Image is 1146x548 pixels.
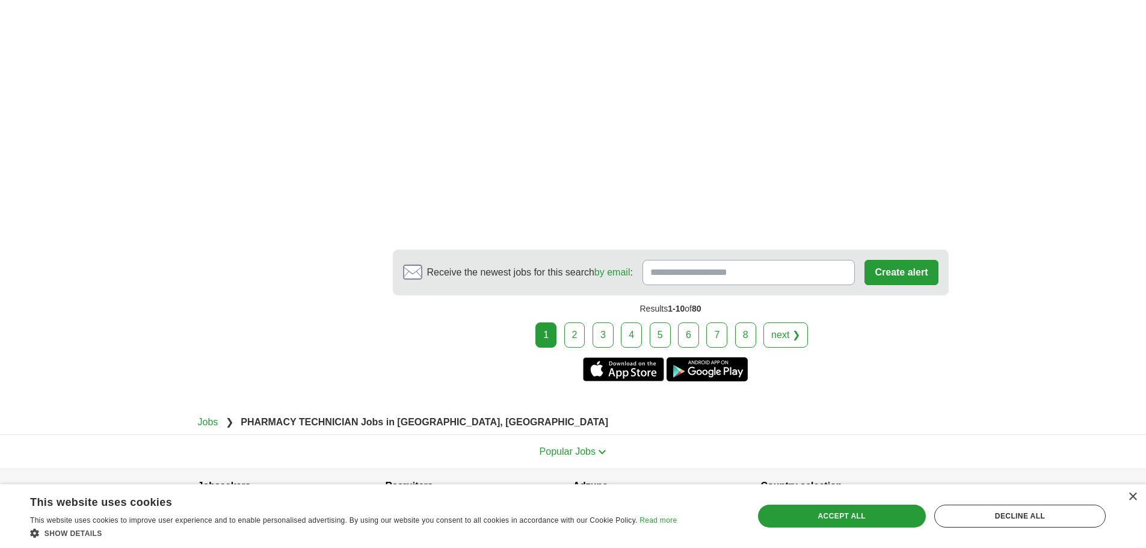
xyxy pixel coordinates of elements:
button: Create alert [864,260,938,285]
strong: PHARMACY TECHNICIAN Jobs in [GEOGRAPHIC_DATA], [GEOGRAPHIC_DATA] [241,417,608,427]
a: 3 [593,322,614,348]
img: toggle icon [598,449,606,455]
div: Show details [30,527,677,539]
a: 7 [706,322,727,348]
div: Results of [393,295,949,322]
a: next ❯ [763,322,808,348]
span: 80 [692,304,701,313]
div: Close [1128,493,1137,502]
a: by email [594,267,630,277]
span: Show details [45,529,102,538]
h4: Country selection [761,469,949,503]
a: Get the iPhone app [583,357,664,381]
a: 5 [650,322,671,348]
a: 4 [621,322,642,348]
a: 6 [678,322,699,348]
div: This website uses cookies [30,491,647,510]
a: Get the Android app [667,357,748,381]
span: This website uses cookies to improve user experience and to enable personalised advertising. By u... [30,516,638,525]
a: Read more, opens a new window [639,516,677,525]
div: Accept all [758,505,926,528]
div: 1 [535,322,556,348]
a: 2 [564,322,585,348]
span: Receive the newest jobs for this search : [427,265,633,280]
div: Decline all [934,505,1106,528]
a: Jobs [198,417,218,427]
span: 1-10 [668,304,685,313]
span: Popular Jobs [540,446,596,457]
span: ❯ [226,417,233,427]
a: 8 [735,322,756,348]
